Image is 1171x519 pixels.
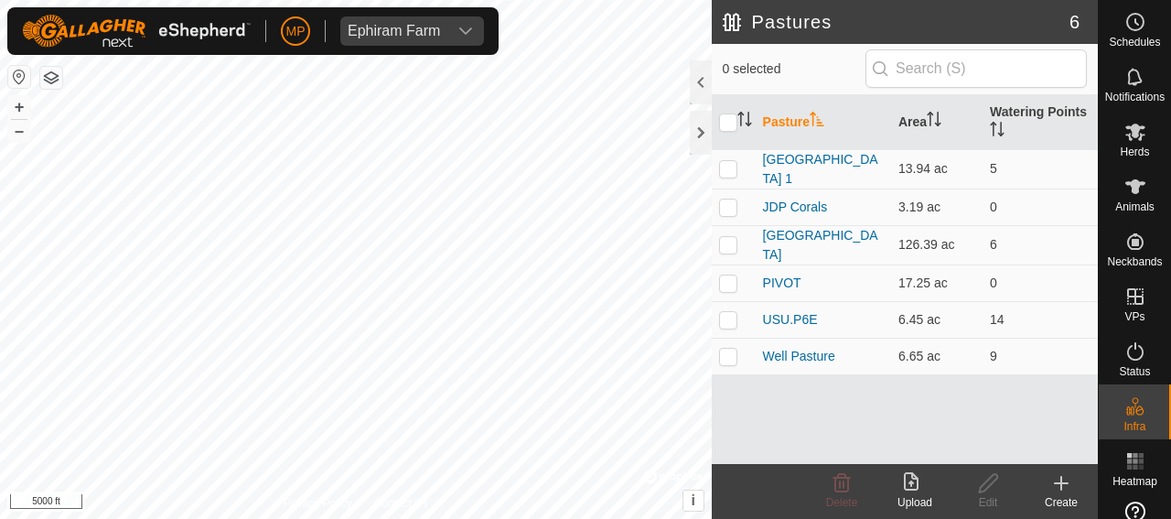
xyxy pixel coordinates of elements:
[723,59,865,79] span: 0 selected
[447,16,484,46] div: dropdown trigger
[348,24,440,38] div: Ephiram Farm
[983,189,1098,225] td: 0
[1112,476,1157,487] span: Heatmap
[763,276,801,290] a: PIVOT
[983,95,1098,150] th: Watering Points
[8,96,30,118] button: +
[22,15,251,48] img: Gallagher Logo
[763,152,878,186] a: [GEOGRAPHIC_DATA] 1
[1124,311,1144,322] span: VPs
[756,95,891,150] th: Pasture
[990,124,1004,139] p-sorticon: Activate to sort
[373,495,427,512] a: Contact Us
[927,114,941,129] p-sorticon: Activate to sort
[1025,494,1098,511] div: Create
[878,494,951,511] div: Upload
[891,265,983,301] td: 17.25 ac
[40,67,62,89] button: Map Layers
[763,349,835,363] a: Well Pasture
[983,301,1098,338] td: 14
[8,66,30,88] button: Reset Map
[683,491,704,511] button: i
[983,265,1098,301] td: 0
[891,95,983,150] th: Area
[810,114,824,129] p-sorticon: Activate to sort
[340,16,447,46] span: Ephiram Farm
[983,225,1098,265] td: 6
[1120,146,1149,157] span: Herds
[763,228,878,262] a: [GEOGRAPHIC_DATA]
[891,301,983,338] td: 6.45 ac
[891,149,983,189] td: 13.94 ac
[763,200,828,214] a: JDP Corals
[865,49,1087,88] input: Search (S)
[286,22,306,41] span: MP
[1115,201,1155,212] span: Animals
[1109,37,1160,48] span: Schedules
[951,494,1025,511] div: Edit
[891,189,983,225] td: 3.19 ac
[284,495,352,512] a: Privacy Policy
[1105,92,1165,103] span: Notifications
[1069,8,1080,36] span: 6
[1123,421,1145,432] span: Infra
[1119,366,1150,377] span: Status
[723,11,1069,33] h2: Pastures
[891,225,983,265] td: 126.39 ac
[983,149,1098,189] td: 5
[891,338,983,374] td: 6.65 ac
[763,312,818,327] a: USU.P6E
[737,114,752,129] p-sorticon: Activate to sort
[826,496,858,509] span: Delete
[691,492,694,508] span: i
[983,338,1098,374] td: 9
[8,120,30,142] button: –
[1107,256,1162,267] span: Neckbands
